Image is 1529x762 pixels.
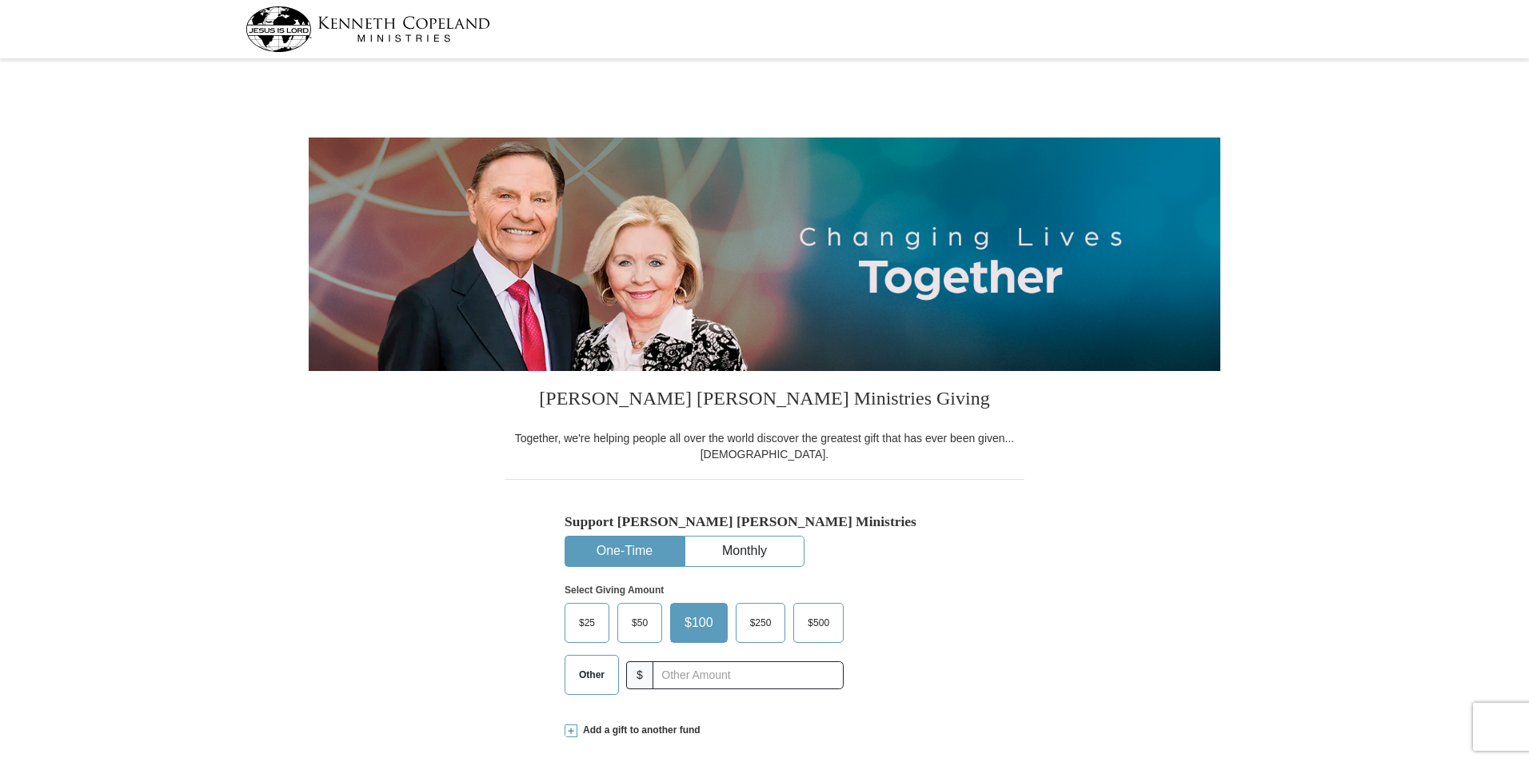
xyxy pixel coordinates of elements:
[246,6,490,52] img: kcm-header-logo.svg
[571,663,613,687] span: Other
[677,611,721,635] span: $100
[653,661,844,689] input: Other Amount
[742,611,780,635] span: $250
[685,537,804,566] button: Monthly
[505,430,1024,462] div: Together, we're helping people all over the world discover the greatest gift that has ever been g...
[800,611,837,635] span: $500
[565,584,664,596] strong: Select Giving Amount
[505,371,1024,430] h3: [PERSON_NAME] [PERSON_NAME] Ministries Giving
[565,537,684,566] button: One-Time
[624,611,656,635] span: $50
[577,724,701,737] span: Add a gift to another fund
[571,611,603,635] span: $25
[626,661,653,689] span: $
[565,513,964,530] h5: Support [PERSON_NAME] [PERSON_NAME] Ministries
